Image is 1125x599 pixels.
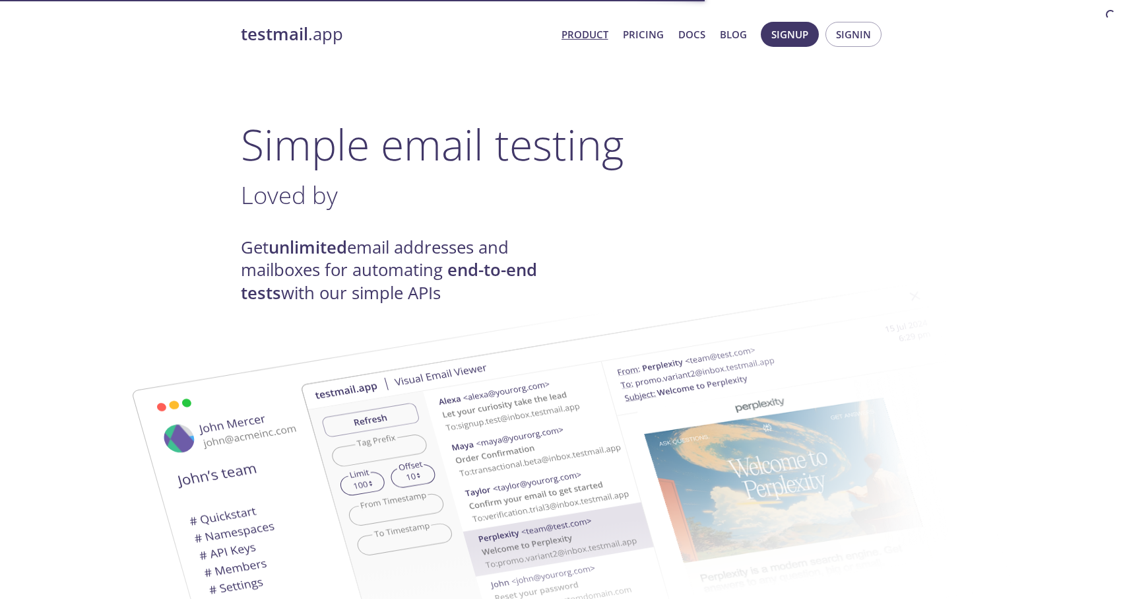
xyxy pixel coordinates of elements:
a: Product [562,26,608,43]
a: testmail.app [241,23,551,46]
strong: end-to-end tests [241,258,537,304]
strong: unlimited [269,236,347,259]
button: Signup [761,22,819,47]
button: Signin [825,22,882,47]
h1: Simple email testing [241,119,885,170]
span: Signin [836,26,871,43]
a: Docs [678,26,705,43]
a: Blog [720,26,747,43]
strong: testmail [241,22,308,46]
span: Loved by [241,178,338,211]
span: Signup [771,26,808,43]
h4: Get email addresses and mailboxes for automating with our simple APIs [241,236,563,304]
a: Pricing [623,26,664,43]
